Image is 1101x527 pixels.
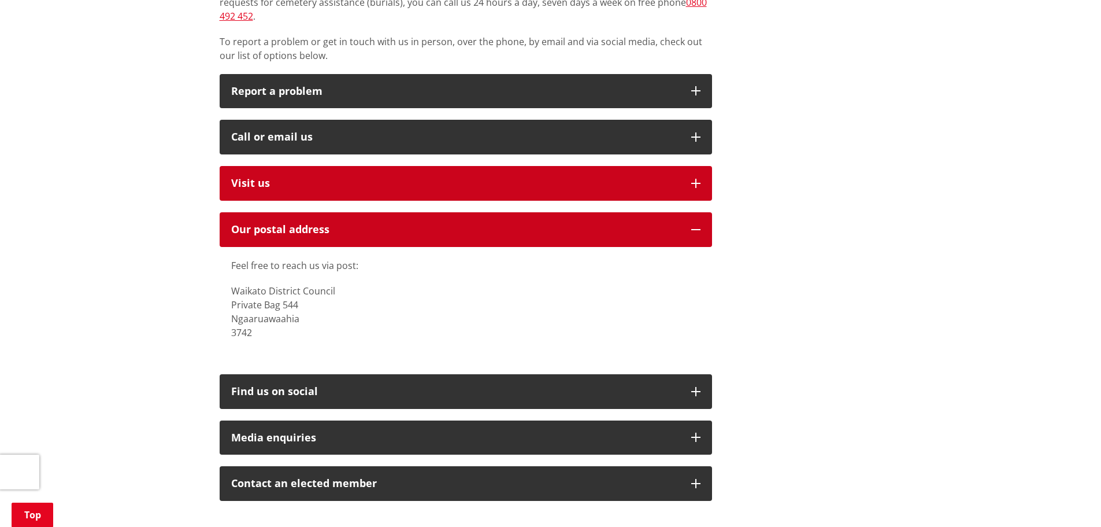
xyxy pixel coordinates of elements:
[220,74,712,109] button: Report a problem
[231,432,680,444] div: Media enquiries
[220,166,712,201] button: Visit us
[231,86,680,97] p: Report a problem
[231,284,700,340] p: Waikato District Council Private Bag 544 Ngaaruawaahia 3742
[231,478,680,489] p: Contact an elected member
[220,212,712,247] button: Our postal address
[220,421,712,455] button: Media enquiries
[231,224,680,235] h2: Our postal address
[1048,478,1089,520] iframe: Messenger Launcher
[231,178,680,189] p: Visit us
[231,131,680,143] div: Call or email us
[231,386,680,397] div: Find us on social
[12,503,53,527] a: Top
[220,35,712,62] p: To report a problem or get in touch with us in person, over the phone, by email and via social me...
[220,120,712,154] button: Call or email us
[220,466,712,501] button: Contact an elected member
[220,374,712,409] button: Find us on social
[231,259,700,272] p: Feel free to reach us via post:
